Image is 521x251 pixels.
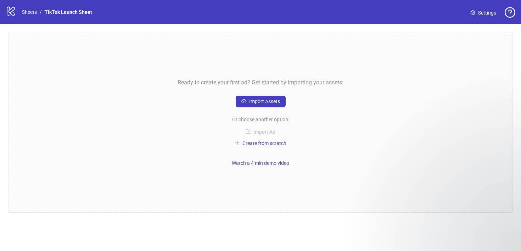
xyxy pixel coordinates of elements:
[236,128,285,136] button: Import Ad
[232,116,289,123] span: Or choose another option:
[249,99,280,104] span: Import Assets
[232,139,289,147] button: Create from scratch
[236,96,286,107] button: Import Assets
[21,8,38,16] a: Sheets
[40,8,42,16] li: /
[478,9,496,17] span: Settings
[505,7,515,18] span: question-circle
[241,99,246,104] span: cloud-upload
[470,10,475,15] span: setting
[465,7,502,18] a: Settings
[178,78,343,87] span: Ready to create your first ad? Get started by importing your assets:
[235,140,240,145] span: plus
[43,8,94,16] a: TikTok Launch Sheet
[242,140,286,146] span: Create from scratch
[229,159,292,167] button: Watch a 4 min demo video
[232,160,289,166] span: Watch a 4 min demo video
